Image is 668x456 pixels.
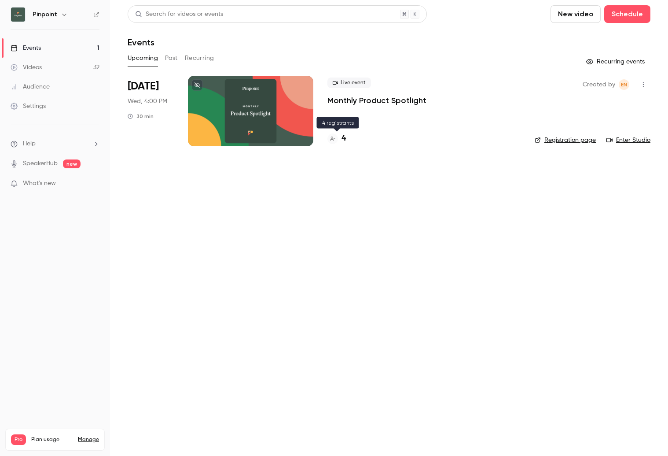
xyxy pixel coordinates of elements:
[23,139,36,148] span: Help
[621,79,627,90] span: EN
[583,79,615,90] span: Created by
[327,78,371,88] span: Live event
[327,95,426,106] a: Monthly Product Spotlight
[582,55,650,69] button: Recurring events
[11,434,26,445] span: Pro
[128,113,154,120] div: 30 min
[11,63,42,72] div: Videos
[128,76,174,146] div: Sep 17 Wed, 4:00 PM (Europe/London)
[23,159,58,168] a: SpeakerHub
[11,102,46,111] div: Settings
[23,179,56,188] span: What's new
[606,136,650,145] a: Enter Studio
[128,37,154,48] h1: Events
[128,79,159,93] span: [DATE]
[341,133,346,145] h4: 4
[535,136,596,145] a: Registration page
[63,159,81,168] span: new
[128,97,167,106] span: Wed, 4:00 PM
[33,10,57,19] h6: Pinpoint
[11,7,25,22] img: Pinpoint
[78,436,99,443] a: Manage
[619,79,629,90] span: Emily Newton-Smith
[185,51,214,65] button: Recurring
[551,5,601,23] button: New video
[11,44,41,52] div: Events
[604,5,650,23] button: Schedule
[31,436,73,443] span: Plan usage
[11,82,50,91] div: Audience
[327,133,346,145] a: 4
[11,139,99,148] li: help-dropdown-opener
[128,51,158,65] button: Upcoming
[135,10,223,19] div: Search for videos or events
[165,51,178,65] button: Past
